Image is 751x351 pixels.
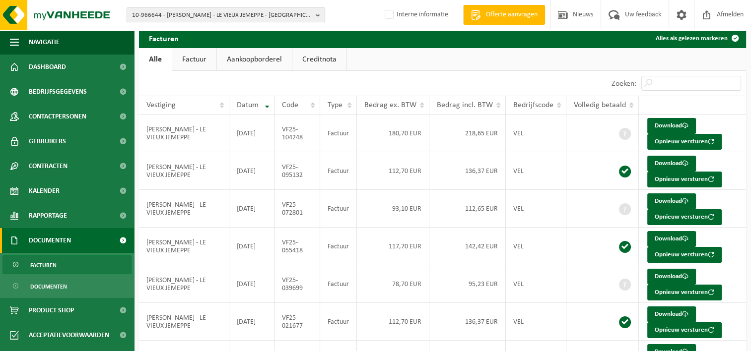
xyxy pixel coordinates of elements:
[237,101,259,109] span: Datum
[229,265,274,303] td: [DATE]
[29,55,66,79] span: Dashboard
[139,28,189,48] h2: Facturen
[139,265,229,303] td: [PERSON_NAME] - LE VIEUX JEMEPPE
[647,247,722,263] button: Opnieuw versturen
[139,303,229,341] td: [PERSON_NAME] - LE VIEUX JEMEPPE
[29,79,87,104] span: Bedrijfsgegevens
[506,190,566,228] td: VEL
[139,190,229,228] td: [PERSON_NAME] - LE VIEUX JEMEPPE
[29,203,67,228] span: Rapportage
[506,303,566,341] td: VEL
[320,228,357,265] td: Factuur
[357,152,429,190] td: 112,70 EUR
[172,48,216,71] a: Factuur
[30,277,67,296] span: Documenten
[506,228,566,265] td: VEL
[29,154,68,178] span: Contracten
[29,30,60,55] span: Navigatie
[146,101,176,109] span: Vestiging
[274,228,320,265] td: VF25-055418
[139,228,229,265] td: [PERSON_NAME] - LE VIEUX JEMEPPE
[320,190,357,228] td: Factuur
[229,303,274,341] td: [DATE]
[429,115,506,152] td: 218,65 EUR
[29,104,86,129] span: Contactpersonen
[320,152,357,190] td: Factuur
[647,231,696,247] a: Download
[320,115,357,152] td: Factuur
[429,152,506,190] td: 136,37 EUR
[282,101,298,109] span: Code
[139,115,229,152] td: [PERSON_NAME] - LE VIEUX JEMEPPE
[229,115,274,152] td: [DATE]
[274,303,320,341] td: VF25-021677
[139,48,172,71] a: Alle
[357,303,429,341] td: 112,70 EUR
[429,190,506,228] td: 112,65 EUR
[217,48,292,71] a: Aankoopborderel
[29,298,74,323] span: Product Shop
[383,7,448,22] label: Interne informatie
[357,265,429,303] td: 78,70 EUR
[647,322,722,338] button: Opnieuw versturen
[229,190,274,228] td: [DATE]
[574,101,626,109] span: Volledig betaald
[274,115,320,152] td: VF25-104248
[506,152,566,190] td: VEL
[292,48,346,71] a: Creditnota
[647,172,722,187] button: Opnieuw versturen
[320,265,357,303] td: Factuur
[29,323,109,348] span: Acceptatievoorwaarden
[2,255,132,274] a: Facturen
[647,118,696,134] a: Download
[647,285,722,300] button: Opnieuw versturen
[29,178,60,203] span: Kalender
[647,269,696,285] a: Download
[429,228,506,265] td: 142,42 EUR
[229,228,274,265] td: [DATE]
[647,306,696,322] a: Download
[357,115,429,152] td: 180,70 EUR
[483,10,540,20] span: Offerte aanvragen
[506,115,566,152] td: VEL
[274,152,320,190] td: VF25-095132
[357,228,429,265] td: 117,70 EUR
[274,265,320,303] td: VF25-039699
[357,190,429,228] td: 93,10 EUR
[320,303,357,341] td: Factuur
[513,101,553,109] span: Bedrijfscode
[30,256,57,275] span: Facturen
[29,129,66,154] span: Gebruikers
[229,152,274,190] td: [DATE]
[463,5,545,25] a: Offerte aanvragen
[139,152,229,190] td: [PERSON_NAME] - LE VIEUX JEMEPPE
[647,209,722,225] button: Opnieuw versturen
[647,156,696,172] a: Download
[647,134,722,150] button: Opnieuw versturen
[2,277,132,295] a: Documenten
[429,303,506,341] td: 136,37 EUR
[127,7,325,22] button: 10-966644 - [PERSON_NAME] - LE VIEUX JEMEPPE - [GEOGRAPHIC_DATA]
[612,80,636,88] label: Zoeken:
[647,193,696,209] a: Download
[328,101,342,109] span: Type
[132,8,312,23] span: 10-966644 - [PERSON_NAME] - LE VIEUX JEMEPPE - [GEOGRAPHIC_DATA]
[429,265,506,303] td: 95,23 EUR
[274,190,320,228] td: VF25-072801
[648,28,745,48] button: Alles als gelezen markeren
[29,228,71,253] span: Documenten
[506,265,566,303] td: VEL
[364,101,416,109] span: Bedrag ex. BTW
[437,101,493,109] span: Bedrag incl. BTW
